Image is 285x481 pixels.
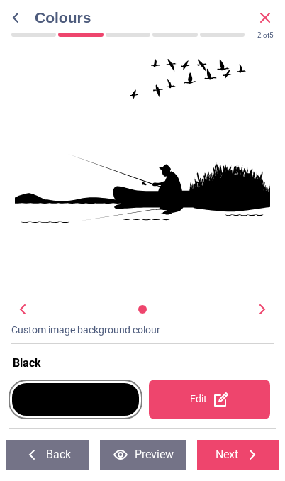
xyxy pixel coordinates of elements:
[149,380,269,419] div: Edit
[257,31,262,39] span: 2
[35,7,257,28] span: Colours
[257,31,274,40] div: of 5
[13,355,276,371] div: Black
[6,440,89,470] button: Back
[100,440,186,470] button: Preview
[197,440,280,470] button: Next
